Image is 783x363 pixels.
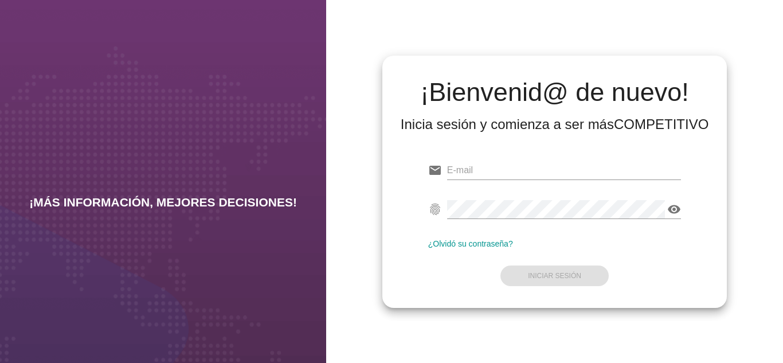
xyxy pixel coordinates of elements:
[401,79,709,106] h2: ¡Bienvenid@ de nuevo!
[29,196,297,209] h2: ¡MÁS INFORMACIÓN, MEJORES DECISIONES!
[667,202,681,216] i: visibility
[428,202,442,216] i: fingerprint
[428,163,442,177] i: email
[614,116,708,132] strong: COMPETITIVO
[428,239,513,248] a: ¿Olvidó su contraseña?
[401,115,709,134] div: Inicia sesión y comienza a ser más
[447,161,682,179] input: E-mail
